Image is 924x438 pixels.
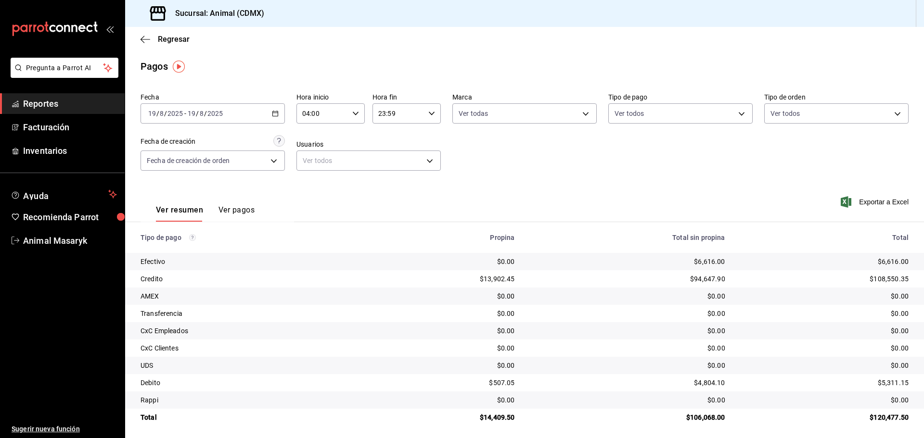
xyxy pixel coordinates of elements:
div: $5,311.15 [741,378,909,388]
div: Ver todos [296,150,441,171]
span: Sugerir nueva función [12,424,117,434]
div: $14,409.50 [375,413,515,422]
div: $0.00 [741,395,909,405]
input: -- [199,110,204,117]
span: Regresar [158,35,190,44]
img: Tooltip marker [173,61,185,73]
label: Marca [452,94,597,100]
div: $4,804.10 [530,378,725,388]
span: Facturación [23,121,117,134]
span: Ver todos [615,109,644,118]
div: Rappi [141,395,359,405]
div: Propina [375,234,515,241]
span: Inventarios [23,144,117,157]
div: $0.00 [530,309,725,318]
div: $120,477.50 [741,413,909,422]
div: Total [741,234,909,241]
div: $0.00 [741,309,909,318]
span: Ayuda [23,188,104,200]
div: $94,647.90 [530,274,725,284]
div: CxC Empleados [141,326,359,336]
span: Fecha de creación de orden [147,156,230,165]
input: -- [187,110,196,117]
span: Reportes [23,97,117,110]
label: Fecha [141,94,285,100]
button: open_drawer_menu [106,25,114,33]
span: / [196,110,199,117]
div: $13,902.45 [375,274,515,284]
div: $0.00 [375,309,515,318]
div: $0.00 [375,395,515,405]
div: $0.00 [375,257,515,266]
div: $0.00 [375,361,515,370]
input: ---- [207,110,223,117]
div: $0.00 [530,395,725,405]
div: Pagos [141,59,168,74]
svg: Los pagos realizados con Pay y otras terminales son montos brutos. [189,234,196,241]
div: Total [141,413,359,422]
div: $507.05 [375,378,515,388]
h3: Sucursal: Animal (CDMX) [167,8,264,19]
div: Efectivo [141,257,359,266]
div: Credito [141,274,359,284]
span: / [156,110,159,117]
span: - [184,110,186,117]
div: $6,616.00 [741,257,909,266]
div: Tipo de pago [141,234,359,241]
label: Tipo de orden [764,94,909,100]
input: -- [148,110,156,117]
div: $106,068.00 [530,413,725,422]
div: $0.00 [530,326,725,336]
div: AMEX [141,291,359,301]
div: $0.00 [530,343,725,353]
button: Ver resumen [156,205,203,222]
div: Fecha de creación [141,137,195,147]
button: Regresar [141,35,190,44]
div: Transferencia [141,309,359,318]
div: Debito [141,378,359,388]
div: $0.00 [375,343,515,353]
div: navigation tabs [156,205,255,222]
span: Ver todos [770,109,800,118]
span: Animal Masaryk [23,234,117,247]
label: Hora fin [372,94,441,100]
span: Recomienda Parrot [23,211,117,224]
div: $0.00 [741,361,909,370]
div: $0.00 [741,326,909,336]
button: Exportar a Excel [843,196,909,208]
div: UDS [141,361,359,370]
div: $0.00 [530,291,725,301]
div: $0.00 [741,291,909,301]
div: $108,550.35 [741,274,909,284]
div: $0.00 [741,343,909,353]
div: $0.00 [530,361,725,370]
div: Total sin propina [530,234,725,241]
span: / [164,110,167,117]
label: Usuarios [296,141,441,148]
label: Hora inicio [296,94,365,100]
label: Tipo de pago [608,94,753,100]
span: Ver todas [459,109,488,118]
div: CxC Clientes [141,343,359,353]
input: ---- [167,110,183,117]
div: $0.00 [375,291,515,301]
input: -- [159,110,164,117]
a: Pregunta a Parrot AI [7,70,118,80]
button: Ver pagos [218,205,255,222]
div: $0.00 [375,326,515,336]
span: Pregunta a Parrot AI [26,63,103,73]
span: / [204,110,207,117]
button: Pregunta a Parrot AI [11,58,118,78]
div: $6,616.00 [530,257,725,266]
